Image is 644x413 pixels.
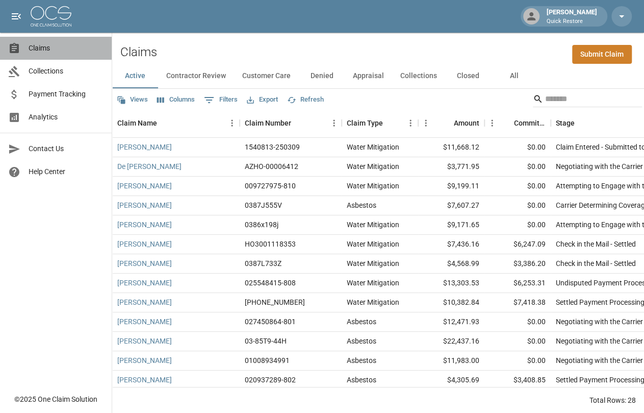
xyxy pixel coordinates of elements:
[29,143,104,154] span: Contact Us
[234,64,299,88] button: Customer Care
[589,395,636,405] div: Total Rows: 28
[347,355,376,366] div: Asbestos
[342,109,418,137] div: Claim Type
[29,43,104,54] span: Claims
[245,161,298,172] div: AZHO-00006412
[556,258,636,269] div: Check in the Mail - Settled
[245,220,278,230] div: 0386x198j
[484,196,551,215] div: $0.00
[6,6,27,27] button: open drawer
[201,92,240,108] button: Show filters
[383,116,397,130] button: Sort
[117,336,172,346] a: [PERSON_NAME]
[245,375,296,385] div: 020937289-802
[484,115,500,131] button: Menu
[418,138,484,157] div: $11,668.12
[572,45,632,64] a: Submit Claim
[484,109,551,137] div: Committed Amount
[556,109,575,137] div: Stage
[491,64,537,88] button: All
[547,17,597,26] p: Quick Restore
[484,254,551,274] div: $3,386.20
[117,355,172,366] a: [PERSON_NAME]
[240,109,342,137] div: Claim Number
[533,91,642,109] div: Search
[418,254,484,274] div: $4,568.99
[484,293,551,312] div: $7,418.38
[347,142,399,152] div: Water Mitigation
[543,7,601,26] div: [PERSON_NAME]
[484,157,551,177] div: $0.00
[245,200,282,210] div: 0387J555V
[117,181,172,191] a: [PERSON_NAME]
[245,317,296,327] div: 027450864-801
[347,258,399,269] div: Water Mitigation
[347,181,399,191] div: Water Mitigation
[299,64,345,88] button: Denied
[484,332,551,351] div: $0.00
[347,220,399,230] div: Water Mitigation
[347,239,399,249] div: Water Mitigation
[484,215,551,235] div: $0.00
[245,297,305,307] div: 01-009-044479
[347,109,383,137] div: Claim Type
[454,109,479,137] div: Amount
[484,312,551,332] div: $0.00
[575,116,589,130] button: Sort
[326,115,342,131] button: Menu
[29,89,104,100] span: Payment Tracking
[418,109,484,137] div: Amount
[117,142,172,152] a: [PERSON_NAME]
[117,239,172,249] a: [PERSON_NAME]
[117,375,172,385] a: [PERSON_NAME]
[345,64,392,88] button: Appraisal
[117,200,172,210] a: [PERSON_NAME]
[285,92,326,108] button: Refresh
[114,92,150,108] button: Views
[29,166,104,177] span: Help Center
[403,115,418,131] button: Menu
[245,336,287,346] div: 03-85T9-44H
[14,394,97,404] div: © 2025 One Claim Solution
[347,336,376,346] div: Asbestos
[120,45,157,60] h2: Claims
[245,355,290,366] div: 01008934991
[154,92,197,108] button: Select columns
[418,115,433,131] button: Menu
[117,317,172,327] a: [PERSON_NAME]
[347,200,376,210] div: Asbestos
[500,116,514,130] button: Sort
[392,64,445,88] button: Collections
[245,142,300,152] div: 1540813-250309
[347,297,399,307] div: Water Mitigation
[418,274,484,293] div: $13,303.53
[484,274,551,293] div: $6,253.31
[117,258,172,269] a: [PERSON_NAME]
[484,177,551,196] div: $0.00
[245,181,296,191] div: 009727975-810
[347,375,376,385] div: Asbestos
[347,278,399,288] div: Water Mitigation
[418,293,484,312] div: $10,382.84
[556,161,643,172] div: Negotiating with the Carrier
[445,64,491,88] button: Closed
[29,66,104,77] span: Collections
[112,64,644,88] div: dynamic tabs
[418,235,484,254] div: $7,436.16
[556,355,643,366] div: Negotiating with the Carrier
[418,196,484,215] div: $7,607.27
[347,317,376,327] div: Asbestos
[484,138,551,157] div: $0.00
[157,116,171,130] button: Sort
[440,116,454,130] button: Sort
[418,157,484,177] div: $3,771.95
[514,109,546,137] div: Committed Amount
[291,116,305,130] button: Sort
[29,112,104,123] span: Analytics
[556,336,643,346] div: Negotiating with the Carrier
[245,278,296,288] div: 025548415-808
[418,177,484,196] div: $9,199.11
[117,161,182,172] a: De [PERSON_NAME]
[117,220,172,230] a: [PERSON_NAME]
[245,258,281,269] div: 0387L733Z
